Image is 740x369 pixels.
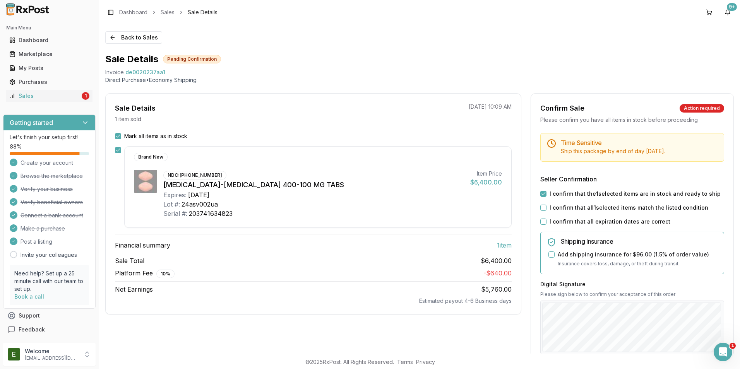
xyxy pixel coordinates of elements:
[105,31,162,44] button: Back to Sales
[21,159,73,167] span: Create your account
[540,280,724,288] h3: Digital Signature
[481,256,512,265] span: $6,400.00
[550,190,721,198] label: I confirm that the 1 selected items are in stock and ready to ship
[540,291,724,297] p: Please sign below to confirm your acceptance of this order
[397,359,413,365] a: Terms
[124,132,187,140] label: Mark all items as in stock
[188,190,209,200] div: [DATE]
[9,64,89,72] div: My Posts
[163,190,187,200] div: Expires:
[540,174,724,184] h3: Seller Confirmation
[561,148,665,154] span: Ship this package by end of day [DATE] .
[21,238,52,246] span: Post a listing
[497,241,512,250] span: 1 item
[416,359,435,365] a: Privacy
[3,323,96,337] button: Feedback
[6,75,92,89] a: Purchases
[469,103,512,111] p: [DATE] 10:09 AM
[134,153,168,161] div: Brand New
[3,48,96,60] button: Marketplace
[163,171,226,179] div: NDC: [PHONE_NUMBER]
[9,50,89,58] div: Marketplace
[10,143,22,150] span: 88 %
[3,62,96,74] button: My Posts
[115,115,141,123] p: 1 item sold
[25,355,79,361] p: [EMAIL_ADDRESS][DOMAIN_NAME]
[21,251,77,259] a: Invite your colleagues
[82,92,89,100] div: 1
[6,89,92,103] a: Sales1
[14,293,44,300] a: Book a call
[115,297,512,305] div: Estimated payout 4-6 Business days
[161,9,175,16] a: Sales
[21,198,83,206] span: Verify beneficial owners
[561,140,718,146] h5: Time Sensitive
[714,343,732,361] iframe: Intercom live chat
[115,256,144,265] span: Sale Total
[6,47,92,61] a: Marketplace
[550,218,670,226] label: I confirm that all expiration dates are correct
[156,270,175,278] div: 10 %
[3,3,53,15] img: RxPost Logo
[9,36,89,44] div: Dashboard
[21,212,83,219] span: Connect a bank account
[125,68,165,76] span: de0020237aa1
[119,9,147,16] a: Dashboard
[3,34,96,46] button: Dashboard
[730,343,736,349] span: 1
[6,61,92,75] a: My Posts
[6,33,92,47] a: Dashboard
[21,172,83,180] span: Browse the marketplace
[9,92,80,100] div: Sales
[10,118,53,127] h3: Getting started
[115,268,175,278] span: Platform Fee
[481,285,512,293] span: $5,760.00
[470,170,502,178] div: Item Price
[10,133,89,141] p: Let's finish your setup first!
[8,348,20,360] img: User avatar
[115,241,170,250] span: Financial summary
[680,104,724,113] div: Action required
[134,170,157,193] img: Sofosbuvir-Velpatasvir 400-100 MG TABS
[105,53,158,65] h1: Sale Details
[3,90,96,102] button: Sales1
[3,309,96,323] button: Support
[21,185,73,193] span: Verify your business
[115,285,153,294] span: Net Earnings
[115,103,156,114] div: Sale Details
[189,209,233,218] div: 203741634823
[19,326,45,333] span: Feedback
[182,200,218,209] div: 24asv002ua
[163,55,221,63] div: Pending Confirmation
[550,204,708,212] label: I confirm that all 1 selected items match the listed condition
[3,76,96,88] button: Purchases
[727,3,737,11] div: 9+
[163,209,187,218] div: Serial #:
[25,347,79,355] p: Welcome
[119,9,218,16] nav: breadcrumb
[558,251,709,258] label: Add shipping insurance for $96.00 ( 1.5 % of order value)
[470,178,502,187] div: $6,400.00
[483,269,512,277] span: - $640.00
[540,116,724,124] div: Please confirm you have all items in stock before proceeding
[558,260,718,268] p: Insurance covers loss, damage, or theft during transit.
[540,103,584,114] div: Confirm Sale
[163,200,180,209] div: Lot #:
[188,9,218,16] span: Sale Details
[14,270,84,293] p: Need help? Set up a 25 minute call with our team to set up.
[163,179,464,190] div: [MEDICAL_DATA]-[MEDICAL_DATA] 400-100 MG TABS
[721,6,734,19] button: 9+
[9,78,89,86] div: Purchases
[105,76,734,84] p: Direct Purchase • Economy Shipping
[105,68,124,76] div: Invoice
[21,225,65,232] span: Make a purchase
[6,25,92,31] h2: Main Menu
[561,238,718,244] h5: Shipping Insurance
